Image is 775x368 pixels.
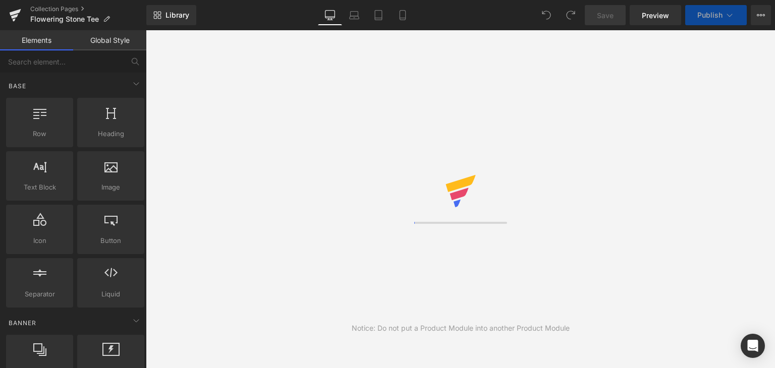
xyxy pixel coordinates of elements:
button: Redo [561,5,581,25]
span: Banner [8,318,37,328]
div: Notice: Do not put a Product Module into another Product Module [352,323,570,334]
button: Publish [685,5,747,25]
a: Global Style [73,30,146,50]
span: Heading [80,129,141,139]
span: Image [80,182,141,193]
a: Tablet [366,5,391,25]
span: Icon [9,235,70,246]
span: Publish [697,11,723,19]
button: Undo [536,5,557,25]
span: Library [165,11,189,20]
span: Save [597,10,614,21]
span: Preview [642,10,669,21]
div: Open Intercom Messenger [741,334,765,358]
span: Base [8,81,27,91]
a: Mobile [391,5,415,25]
span: Liquid [80,289,141,299]
span: Separator [9,289,70,299]
span: Row [9,129,70,139]
button: More [751,5,771,25]
span: Flowering Stone Tee [30,15,99,23]
a: Preview [630,5,681,25]
a: New Library [146,5,196,25]
span: Button [80,235,141,246]
a: Laptop [342,5,366,25]
a: Desktop [318,5,342,25]
a: Collection Pages [30,5,146,13]
span: Text Block [9,182,70,193]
